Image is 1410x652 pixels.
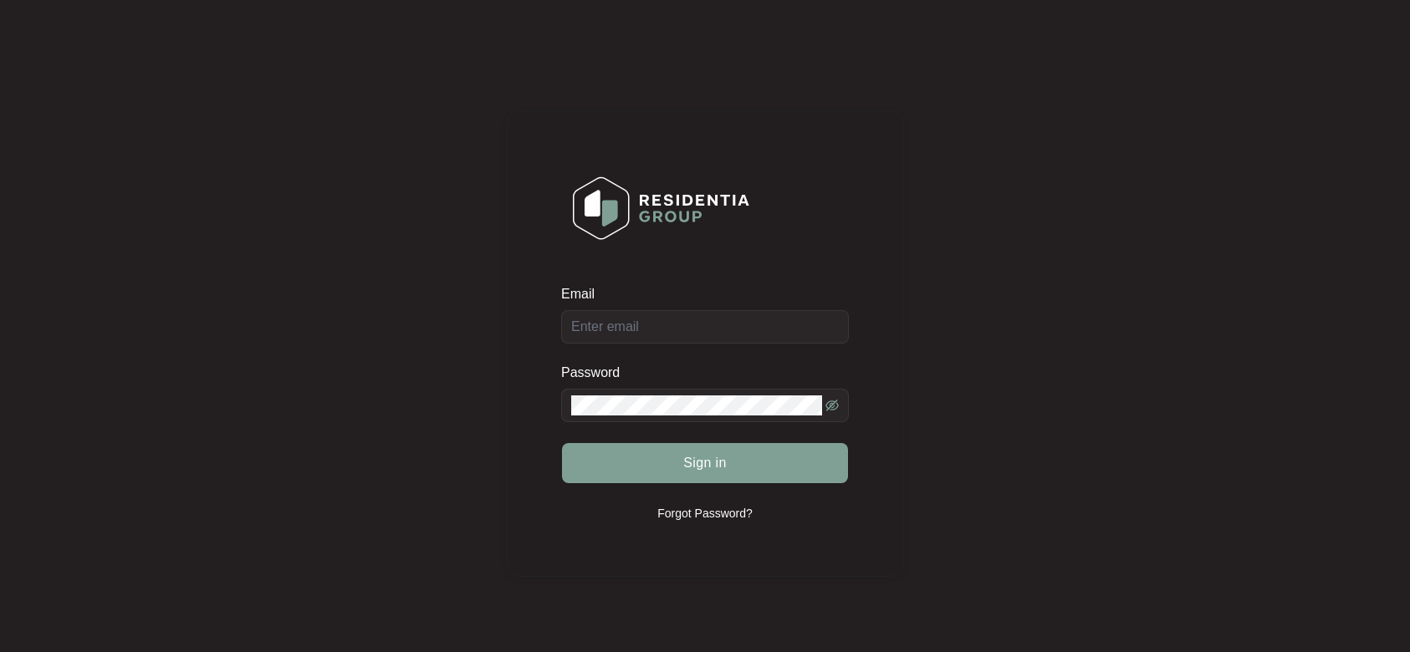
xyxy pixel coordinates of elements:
[683,453,727,473] span: Sign in
[562,443,848,483] button: Sign in
[825,399,839,412] span: eye-invisible
[657,505,753,522] p: Forgot Password?
[571,395,822,415] input: Password
[561,286,606,303] label: Email
[561,364,632,381] label: Password
[562,166,760,251] img: Login Logo
[561,310,849,344] input: Email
